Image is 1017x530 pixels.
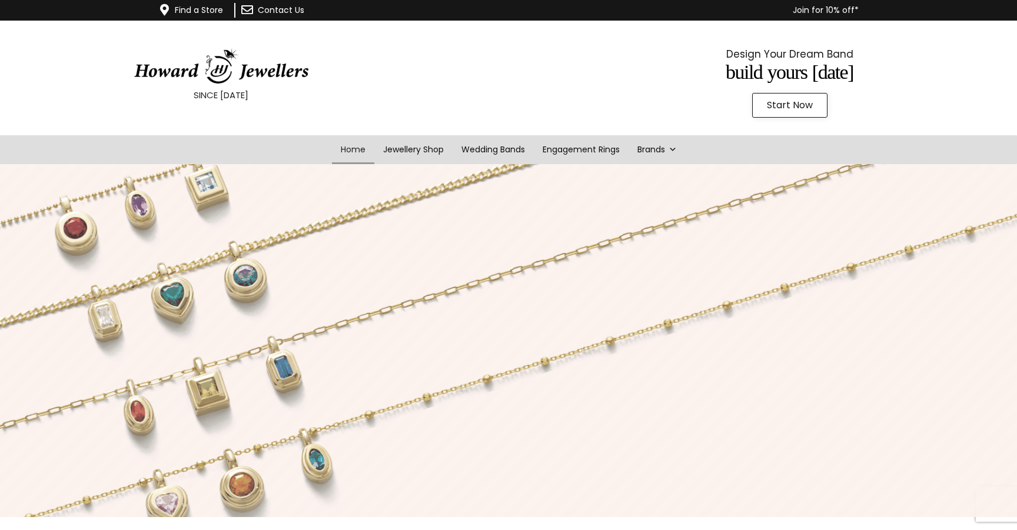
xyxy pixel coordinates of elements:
[29,88,413,103] p: SINCE [DATE]
[534,135,629,164] a: Engagement Rings
[332,135,374,164] a: Home
[175,4,223,16] a: Find a Store
[374,135,453,164] a: Jewellery Shop
[258,4,304,16] a: Contact Us
[726,61,853,83] span: Build Yours [DATE]
[598,372,786,420] rs-layer: captivating colours
[598,45,981,63] p: Design Your Dream Band
[752,93,827,118] a: Start Now
[629,135,686,164] a: Brands
[767,101,813,110] span: Start Now
[453,135,534,164] a: Wedding Bands
[374,3,859,18] p: Join for 10% off*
